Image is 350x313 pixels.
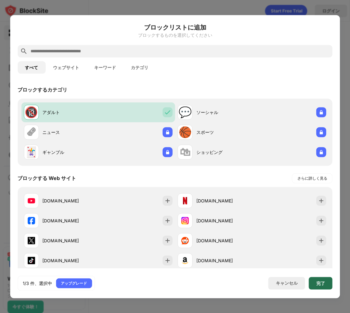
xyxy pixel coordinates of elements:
div: ショッピング [196,149,252,155]
div: アダルト [42,109,98,116]
img: search.svg [20,47,27,55]
div: 🏀 [179,126,192,139]
div: アップグレード [61,280,87,286]
img: favicons [181,197,189,204]
div: 🗞 [26,126,36,139]
h6: ブロックリストに追加 [17,22,333,32]
div: [DOMAIN_NAME] [196,197,252,204]
div: 🔞 [25,106,38,119]
div: [DOMAIN_NAME] [42,237,98,244]
div: 完了 [316,281,325,286]
div: ブロックする Web サイト [17,175,76,182]
button: カテゴリ [123,61,156,74]
img: favicons [181,237,189,244]
div: [DOMAIN_NAME] [42,217,98,224]
img: favicons [181,217,189,224]
div: 1/3 件、選択中 [23,280,52,286]
div: さらに詳しく見る [297,175,327,181]
button: キーワード [87,61,123,74]
img: favicons [181,257,189,264]
img: favicons [27,197,35,204]
div: [DOMAIN_NAME] [196,217,252,224]
div: 💬 [179,106,192,119]
div: [DOMAIN_NAME] [196,257,252,264]
div: ソーシャル [196,109,252,116]
div: [DOMAIN_NAME] [196,237,252,244]
button: ウェブサイト [46,61,87,74]
div: [DOMAIN_NAME] [42,257,98,264]
img: favicons [27,217,35,224]
button: すべて [17,61,46,74]
div: 🛍 [180,146,190,159]
div: ニュース [42,129,98,135]
div: キャンセル [276,280,298,286]
div: ギャンブル [42,149,98,155]
div: スポーツ [196,129,252,135]
img: favicons [27,257,35,264]
div: ブロックするカテゴリ [17,86,67,93]
img: favicons [27,237,35,244]
div: 🃏 [25,146,38,159]
div: [DOMAIN_NAME] [42,197,98,204]
div: ブロックするものを選択してください [17,32,333,37]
